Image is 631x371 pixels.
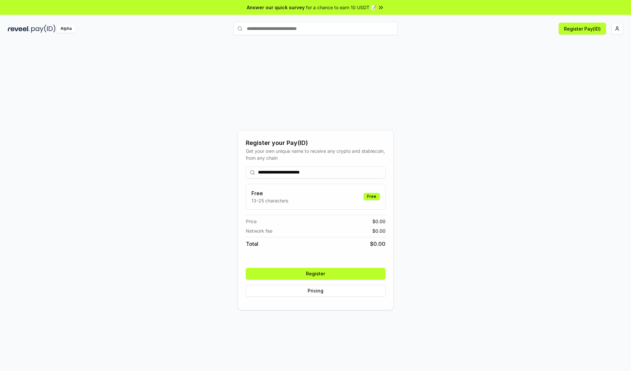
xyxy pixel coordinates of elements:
[8,25,30,33] img: reveel_dark
[247,4,305,11] span: Answer our quick survey
[246,268,386,280] button: Register
[246,285,386,297] button: Pricing
[246,227,272,234] span: Network fee
[246,148,386,161] div: Get your own unique name to receive any crypto and stablecoin, from any chain
[251,189,288,197] h3: Free
[372,218,386,225] span: $ 0.00
[306,4,376,11] span: for a chance to earn 10 USDT 📝
[246,138,386,148] div: Register your Pay(ID)
[246,240,258,248] span: Total
[363,193,380,200] div: Free
[31,25,56,33] img: pay_id
[559,23,606,35] button: Register Pay(ID)
[246,218,257,225] span: Price
[372,227,386,234] span: $ 0.00
[251,197,288,204] p: 13-25 characters
[57,25,75,33] div: Alpha
[370,240,386,248] span: $ 0.00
